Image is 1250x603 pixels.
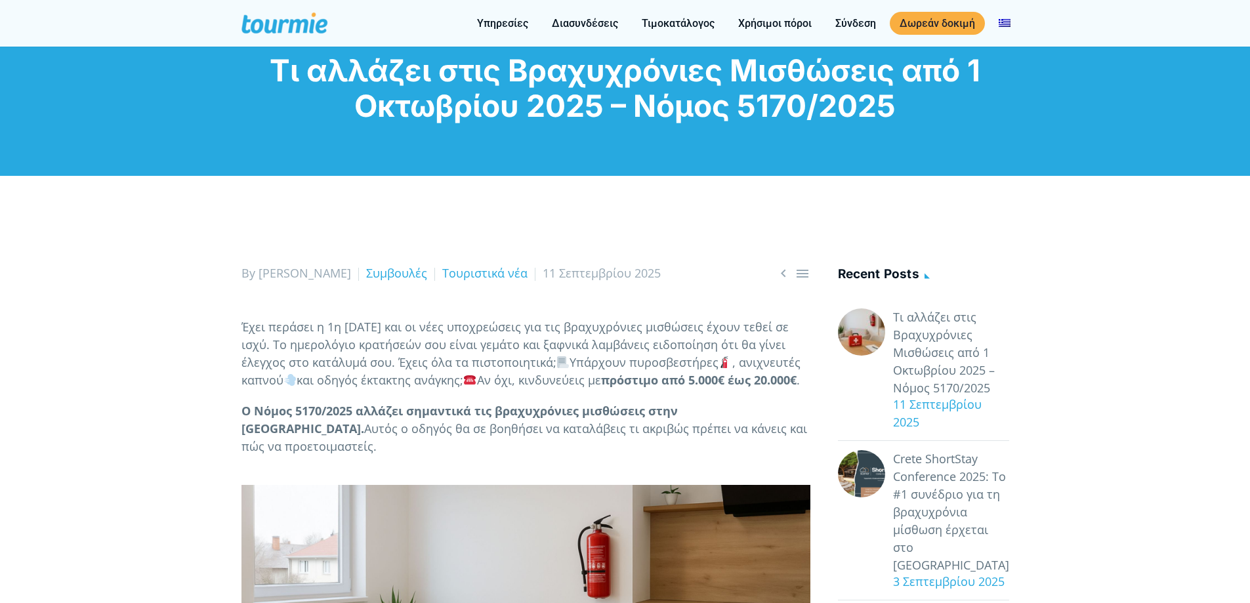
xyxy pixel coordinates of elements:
span: Previous post [776,265,791,281]
a: Διασυνδέσεις [542,15,628,31]
div: 3 Σεπτεμβρίου 2025 [885,573,1009,591]
div: 11 Σεπτεμβρίου 2025 [885,396,1009,431]
a: Σύνδεση [825,15,886,31]
a: Τι αλλάζει στις Βραχυχρόνιες Μισθώσεις από 1 Οκτωβρίου 2025 – Νόμος 5170/2025 [893,308,1009,397]
p: Έχει περάσει η 1η [DATE] και οι νέες υποχρεώσεις για τις βραχυχρόνιες μισθώσεις έχουν τεθεί σε ισ... [241,318,810,389]
a: Υπηρεσίες [467,15,538,31]
strong: Ο Νόμος 5170/2025 αλλάζει σημαντικά τις βραχυχρόνιες μισθώσεις στην [GEOGRAPHIC_DATA]. [241,403,678,436]
h4: Recent posts [838,264,1009,286]
a: Τιμοκατάλογος [632,15,724,31]
a: Χρήσιμοι πόροι [728,15,822,31]
span: 11 Σεπτεμβρίου 2025 [543,265,661,281]
span: By [PERSON_NAME] [241,265,351,281]
a:  [776,265,791,281]
a: Δωρεάν δοκιμή [890,12,985,35]
a: Τουριστικά νέα [442,265,528,281]
h1: Τι αλλάζει στις Βραχυχρόνιες Μισθώσεις από 1 Οκτωβρίου 2025 – Νόμος 5170/2025 [241,52,1009,123]
a:  [795,265,810,281]
a: Crete ShortStay Conference 2025: Το #1 συνέδριο για τη βραχυχρόνια μίσθωση έρχεται στο [GEOGRAPHI... [893,450,1009,574]
p: Αυτός ο οδηγός θα σε βοηθήσει να καταλάβεις τι ακριβώς πρέπει να κάνεις και πώς να προετοιμαστείς. [241,402,810,455]
a: Συμβουλές [366,265,427,281]
strong: πρόστιμο από 5.000€ έως 20.000€ [601,372,797,388]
